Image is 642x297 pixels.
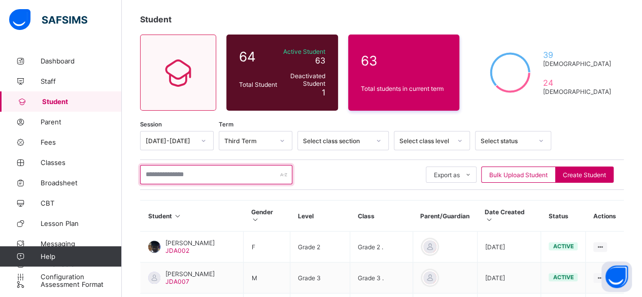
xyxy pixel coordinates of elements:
th: Date Created [477,201,541,232]
span: 39 [543,50,611,60]
i: Sort in Ascending Order [485,216,493,223]
span: Messaging [41,240,122,248]
div: Select status [481,137,532,145]
span: JDA007 [165,278,189,285]
span: Staff [41,77,122,85]
td: F [244,232,290,262]
div: [DATE]-[DATE] [146,137,195,145]
td: [DATE] [477,262,541,293]
td: Grade 2 [290,232,350,262]
span: Session [140,121,162,128]
span: Help [41,252,121,260]
span: CBT [41,199,122,207]
th: Parent/Guardian [413,201,477,232]
div: Select class level [399,137,451,145]
span: Lesson Plan [41,219,122,227]
div: Total Student [236,78,280,91]
span: 64 [239,49,277,64]
span: Term [219,121,233,128]
span: Bulk Upload Student [489,171,548,179]
i: Sort in Ascending Order [251,216,260,223]
span: Student [140,14,172,24]
td: Grade 3 [290,262,350,293]
td: Grade 2 . [350,232,413,262]
th: Student [141,201,244,232]
th: Level [290,201,350,232]
td: M [244,262,290,293]
span: [PERSON_NAME] [165,239,215,247]
span: Deactivated Student [282,72,325,87]
th: Class [350,201,413,232]
span: 63 [315,55,325,65]
span: Student [42,97,122,106]
i: Sort in Ascending Order [174,212,182,220]
button: Open asap [601,261,632,292]
div: Third Term [224,137,274,145]
th: Gender [244,201,290,232]
span: Fees [41,138,122,146]
span: 63 [361,53,447,69]
span: [DEMOGRAPHIC_DATA] [543,88,611,95]
span: [PERSON_NAME] [165,270,215,278]
span: 24 [543,78,611,88]
span: Active Student [282,48,325,55]
span: [DEMOGRAPHIC_DATA] [543,60,611,68]
span: Configuration [41,273,121,281]
div: Select class section [303,137,370,145]
span: JDA002 [165,247,189,254]
span: Broadsheet [41,179,122,187]
span: 1 [322,87,325,97]
span: Create Student [563,171,606,179]
th: Status [541,201,586,232]
td: [DATE] [477,232,541,262]
span: Export as [434,171,460,179]
td: Grade 3 . [350,262,413,293]
span: Classes [41,158,122,167]
span: active [553,274,573,281]
img: safsims [9,9,87,30]
span: active [553,243,573,250]
th: Actions [586,201,624,232]
span: Total students in current term [361,85,447,92]
span: Dashboard [41,57,122,65]
span: Parent [41,118,122,126]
